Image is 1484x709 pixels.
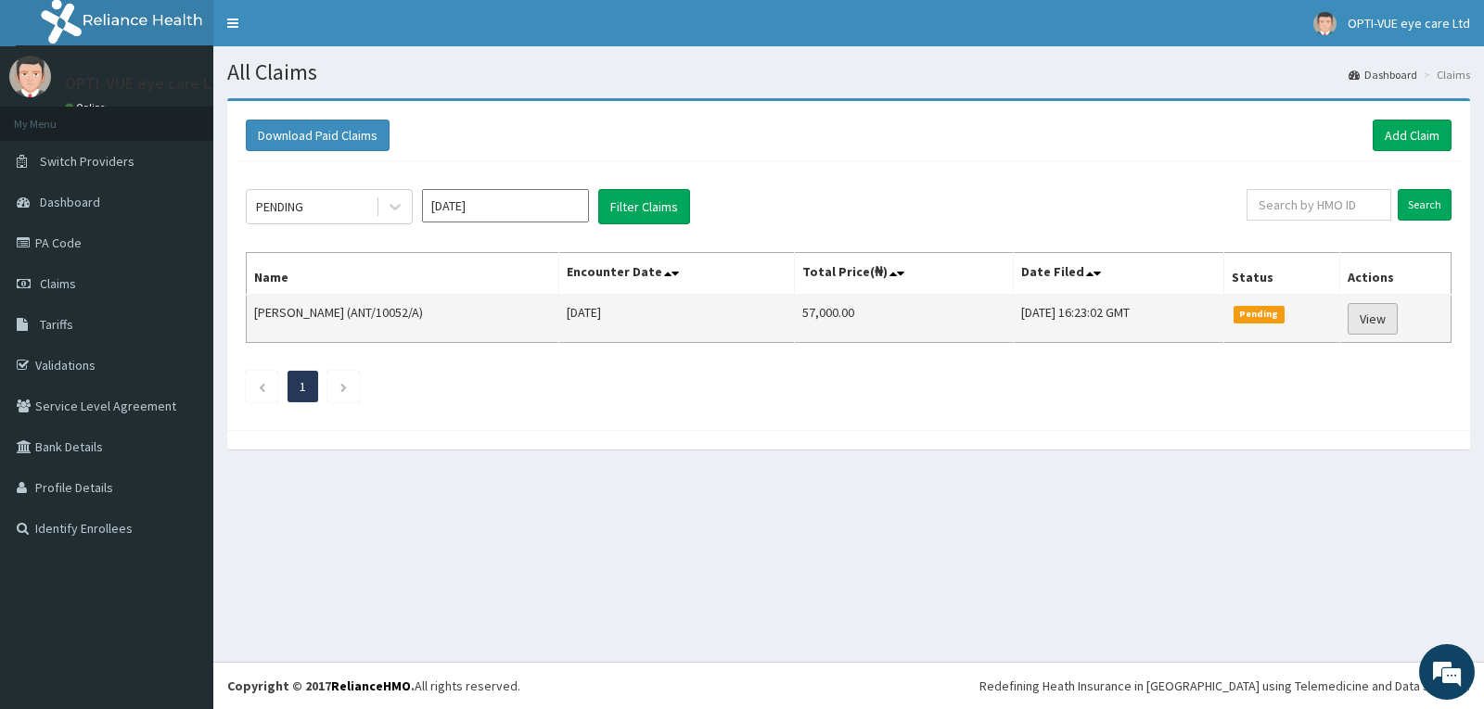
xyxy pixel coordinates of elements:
[1013,295,1223,343] td: [DATE] 16:23:02 GMT
[65,101,109,114] a: Online
[40,275,76,292] span: Claims
[979,677,1470,695] div: Redefining Heath Insurance in [GEOGRAPHIC_DATA] using Telemedicine and Data Science!
[1398,189,1452,221] input: Search
[227,677,415,694] strong: Copyright © 2017 .
[1223,253,1339,296] th: Status
[246,120,390,151] button: Download Paid Claims
[1313,12,1337,35] img: User Image
[339,378,348,395] a: Next page
[1348,303,1398,335] a: View
[559,295,795,343] td: [DATE]
[1339,253,1451,296] th: Actions
[247,295,559,343] td: [PERSON_NAME] (ANT/10052/A)
[598,189,690,224] button: Filter Claims
[559,253,795,296] th: Encounter Date
[1013,253,1223,296] th: Date Filed
[300,378,306,395] a: Page 1 is your current page
[1234,306,1285,323] span: Pending
[1247,189,1392,221] input: Search by HMO ID
[213,662,1484,709] footer: All rights reserved.
[227,60,1470,84] h1: All Claims
[795,253,1014,296] th: Total Price(₦)
[331,677,411,694] a: RelianceHMO
[256,197,303,216] div: PENDING
[795,295,1014,343] td: 57,000.00
[65,75,228,92] p: OPTI-VUE eye care Ltd
[422,189,589,222] input: Select Month and Year
[1373,120,1452,151] a: Add Claim
[40,194,100,210] span: Dashboard
[40,316,73,333] span: Tariffs
[247,253,559,296] th: Name
[1419,67,1470,82] li: Claims
[1349,67,1417,82] a: Dashboard
[258,378,266,395] a: Previous page
[1348,15,1470,32] span: OPTI-VUE eye care Ltd
[40,153,134,170] span: Switch Providers
[9,56,51,97] img: User Image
